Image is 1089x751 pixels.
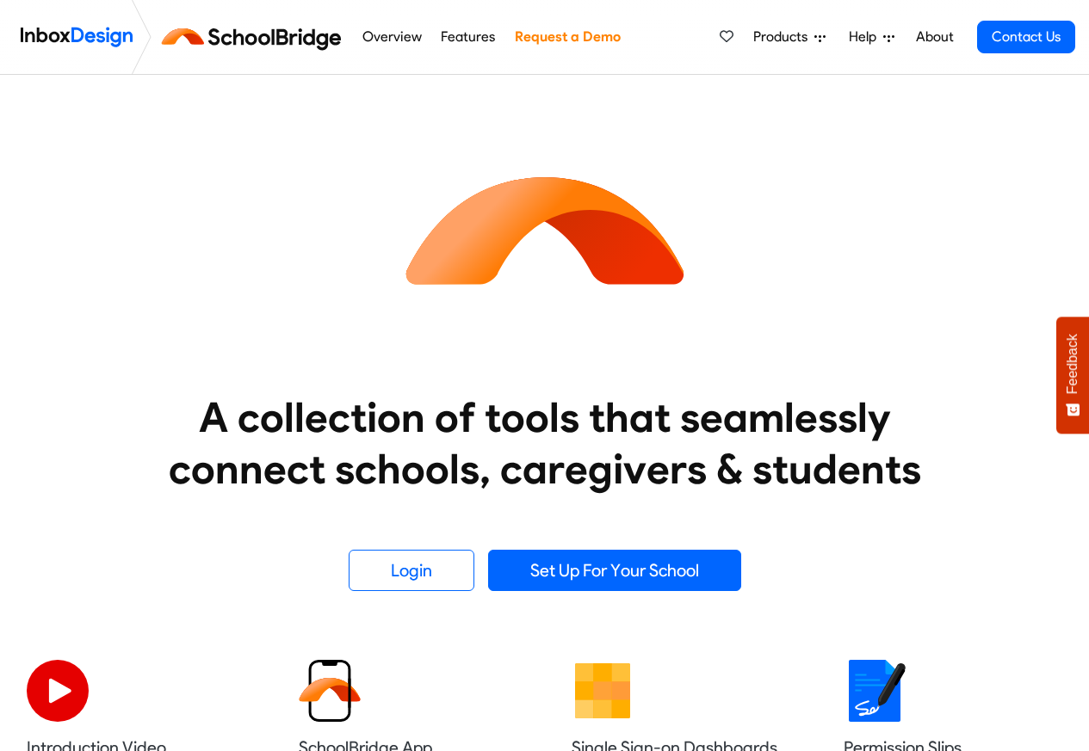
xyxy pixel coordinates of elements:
img: 2022_01_13_icon_grid.svg [572,660,634,722]
img: icon_schoolbridge.svg [390,75,700,385]
a: Set Up For Your School [488,550,741,591]
span: Help [849,27,883,47]
span: Products [753,27,814,47]
a: Login [349,550,474,591]
a: About [911,20,958,54]
button: Feedback - Show survey [1056,317,1089,434]
img: schoolbridge logo [158,16,352,58]
a: Contact Us [977,21,1075,53]
heading: A collection of tools that seamlessly connect schools, caregivers & students [136,391,954,495]
img: 2022_07_11_icon_video_playback.svg [27,660,89,722]
a: Request a Demo [510,20,625,54]
img: 2022_01_13_icon_sb_app.svg [299,660,361,722]
a: Features [436,20,500,54]
a: Overview [357,20,426,54]
img: 2022_01_18_icon_signature.svg [844,660,906,722]
a: Help [842,20,901,54]
span: Feedback [1065,334,1080,394]
a: Products [746,20,832,54]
